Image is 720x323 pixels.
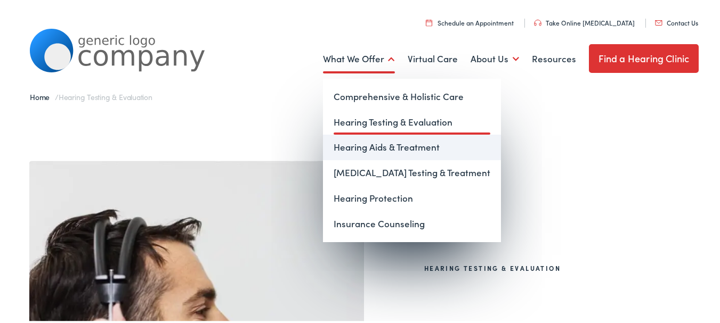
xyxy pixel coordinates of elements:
[471,38,519,77] a: About Us
[323,159,501,184] a: [MEDICAL_DATA] Testing & Treatment
[323,38,395,77] a: What We Offer
[534,16,635,26] a: Take Online [MEDICAL_DATA]
[30,90,152,101] span: /
[323,108,501,134] a: Hearing Testing & Evaluation
[59,90,152,101] span: Hearing Testing & Evaluation
[589,43,699,71] a: Find a Hearing Clinic
[323,133,501,159] a: Hearing Aids & Treatment
[323,210,501,235] a: Insurance Counseling
[408,38,458,77] a: Virtual Care
[655,16,698,26] a: Contact Us
[532,38,576,77] a: Resources
[424,263,680,270] h2: Hearing Testing & Evaluation
[534,18,541,24] img: utility icon
[426,16,514,26] a: Schedule an Appointment
[655,19,662,24] img: utility icon
[323,82,501,108] a: Comprehensive & Holistic Care
[30,90,55,101] a: Home
[426,18,432,24] img: utility icon
[323,184,501,210] a: Hearing Protection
